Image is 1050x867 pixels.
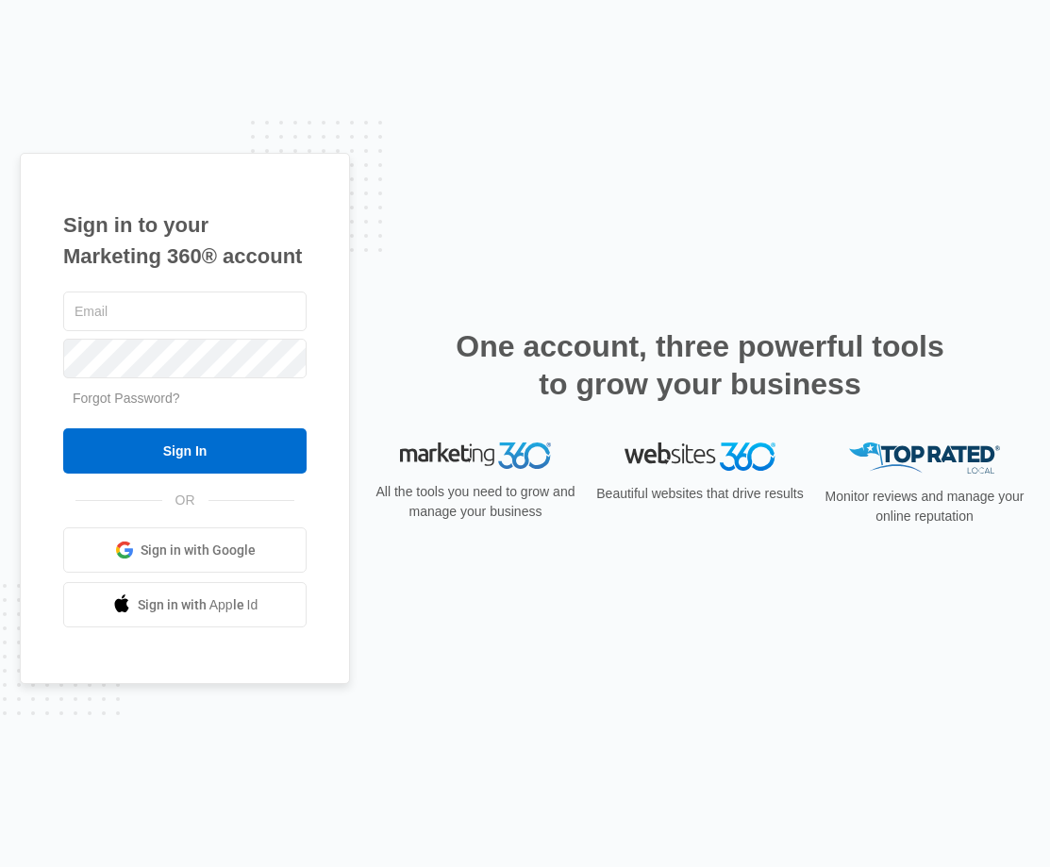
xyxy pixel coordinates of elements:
[370,482,581,522] p: All the tools you need to grow and manage your business
[73,391,180,406] a: Forgot Password?
[138,595,258,615] span: Sign in with Apple Id
[819,487,1030,526] p: Monitor reviews and manage your online reputation
[400,442,551,469] img: Marketing 360
[63,209,307,272] h1: Sign in to your Marketing 360® account
[63,527,307,573] a: Sign in with Google
[450,327,950,403] h2: One account, three powerful tools to grow your business
[63,582,307,627] a: Sign in with Apple Id
[625,442,775,470] img: Websites 360
[849,442,1000,474] img: Top Rated Local
[63,292,307,331] input: Email
[594,484,806,504] p: Beautiful websites that drive results
[141,541,256,560] span: Sign in with Google
[162,491,208,510] span: OR
[63,428,307,474] input: Sign In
